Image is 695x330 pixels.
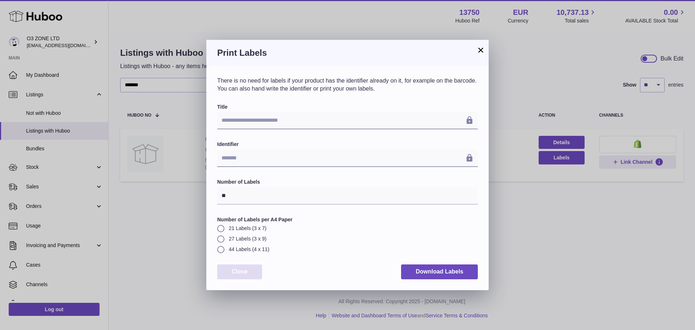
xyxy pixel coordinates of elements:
[217,47,478,59] h3: Print Labels
[217,141,478,148] label: Identifier
[217,264,262,279] button: Close
[476,46,485,54] button: ×
[217,104,478,110] label: Title
[217,77,478,92] p: There is no need for labels if your product has the identifier already on it, for example on the ...
[217,246,478,253] label: 44 Labels (4 x 11)
[401,264,478,279] button: Download Labels
[217,179,478,185] label: Number of Labels
[217,225,478,232] label: 21 Labels (3 x 7)
[217,235,478,242] label: 27 Labels (3 x 9)
[217,216,478,223] label: Number of Labels per A4 Paper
